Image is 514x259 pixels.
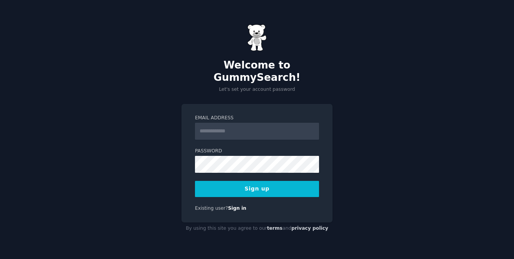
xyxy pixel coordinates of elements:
[195,148,319,155] label: Password
[247,24,267,51] img: Gummy Bear
[181,222,333,235] div: By using this site you agree to our and
[195,115,319,122] label: Email Address
[181,59,333,84] h2: Welcome to GummySearch!
[228,206,247,211] a: Sign in
[195,206,228,211] span: Existing user?
[195,181,319,197] button: Sign up
[267,226,282,231] a: terms
[181,86,333,93] p: Let's set your account password
[291,226,328,231] a: privacy policy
